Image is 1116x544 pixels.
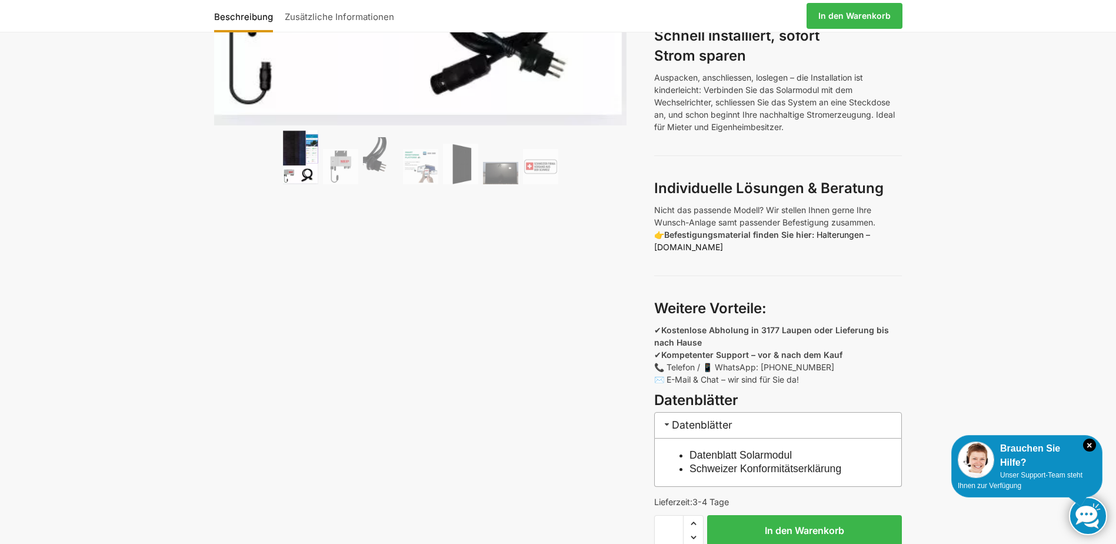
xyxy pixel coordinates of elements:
[654,204,902,253] p: Nicht das passende Modell? Wir stellen Ihnen gerne Ihre Wunsch-Anlage samt passender Befestigung ...
[654,390,902,411] h3: Datenblätter
[654,71,902,133] p: Auspacken, anschliessen, loslegen – die Installation ist kinderleicht: Verbinden Sie das Solarmod...
[654,497,729,507] span: Lieferzeit:
[283,130,318,184] img: Steckerfertig Plug & Play mit 410 Watt
[654,300,767,317] strong: Weitere Vorteile:
[689,449,792,461] a: Datenblatt Solarmodul
[654,325,889,347] strong: Kostenlose Abholung in 3177 Laupen oder Lieferung bis nach Hause
[483,162,518,184] img: Balkonkraftwerk 405/600 Watt erweiterbar – Bild 6
[654,180,884,197] strong: Individuelle Lösungen & Beratung
[958,471,1082,490] span: Unser Support-Team steht Ihnen zur Verfügung
[664,230,814,240] strong: Befestigungsmaterial finden Sie hier:
[654,324,902,386] p: ✔ ✔ 📞 Telefon / 📱 WhatsApp: [PHONE_NUMBER] ✉️ E-Mail & Chat – wir sind für Sie da!
[654,412,902,439] h3: Datenblätter
[958,442,994,478] img: Customer service
[323,149,358,184] img: Nep 600
[689,463,841,475] a: Schweizer Konformitätserklärung
[692,497,729,507] span: 3-4 Tage
[214,2,279,30] a: Beschreibung
[1083,439,1096,452] i: Schließen
[661,350,842,360] strong: Kompetenter Support – vor & nach dem Kauf
[684,516,703,531] span: Increase quantity
[807,3,902,29] a: In den Warenkorb
[958,442,1096,470] div: Brauchen Sie Hilfe?
[523,149,558,184] img: Balkonkraftwerk 405/600 Watt erweiterbar – Bild 7
[279,2,400,30] a: Zusätzliche Informationen
[403,149,438,184] img: Balkonkraftwerk 405/600 Watt erweiterbar – Bild 4
[443,144,478,184] img: TommaTech Vorderseite
[363,137,398,184] img: Anschlusskabel-3meter_schweizer-stecker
